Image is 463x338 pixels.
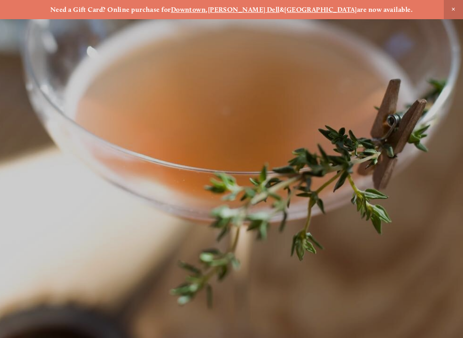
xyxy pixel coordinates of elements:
strong: Need a Gift Card? Online purchase for [50,5,171,14]
a: [GEOGRAPHIC_DATA] [284,5,357,14]
a: Downtown [171,5,206,14]
a: [PERSON_NAME] Dell [208,5,280,14]
strong: , [206,5,208,14]
strong: are now available. [357,5,413,14]
strong: & [280,5,284,14]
